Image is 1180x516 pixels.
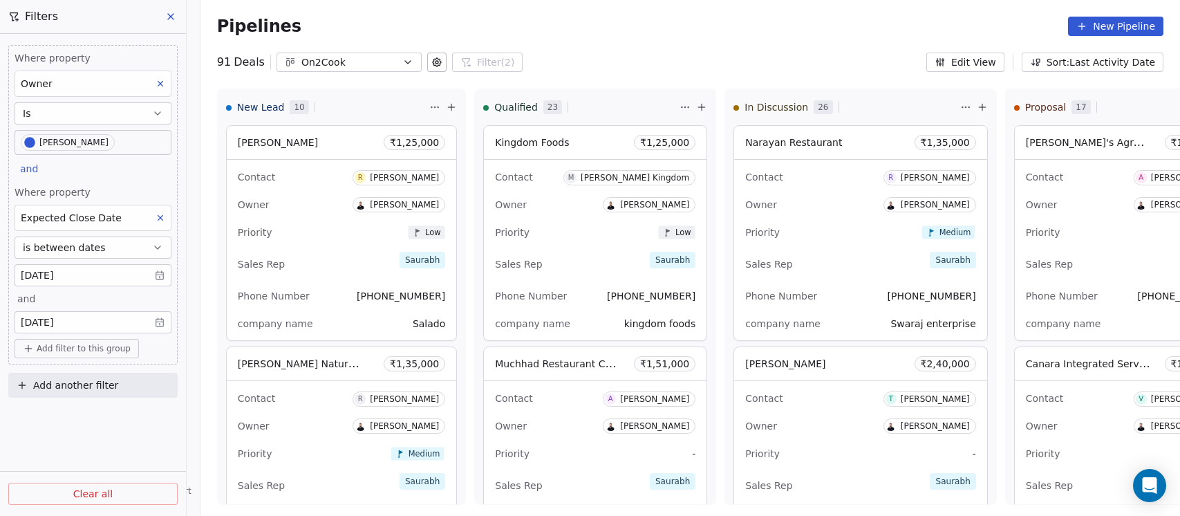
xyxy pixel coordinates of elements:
span: [PHONE_NUMBER] [607,291,695,302]
span: Contact [1026,393,1063,404]
span: Owner [745,199,777,210]
div: A [608,394,613,405]
span: Help & Support [128,486,191,497]
span: Sales Rep [495,259,542,270]
img: S [355,200,366,209]
button: Edit View [926,53,1004,72]
div: [PERSON_NAME] [620,394,689,404]
span: ₹ 2,40,000 [921,357,970,371]
span: is between dates [23,241,106,255]
a: Help & Support [114,486,191,497]
button: Clear all [8,483,178,505]
span: [DATE] [21,268,53,282]
div: [PERSON_NAME] [901,200,970,210]
span: 23 [543,100,562,114]
div: Qualified23 [483,89,677,125]
span: Pipelines [217,17,301,36]
span: Sales Rep [238,259,285,270]
span: Kingdom Foods [495,137,569,148]
span: Saurabh [400,473,445,490]
span: Expected Close Date [21,212,122,223]
span: Owner [21,78,53,89]
button: is between dates [15,237,171,259]
div: V [1139,394,1143,405]
span: Phone Number [238,291,310,302]
span: [DATE] [21,315,53,329]
div: [PERSON_NAME] [370,200,439,210]
span: Saurabh [650,252,695,268]
span: 26 [814,100,832,114]
span: Priority [745,448,780,459]
div: M [568,172,574,183]
div: [PERSON_NAME] [370,173,439,183]
span: Owner [238,421,270,432]
span: Priority [1026,227,1060,238]
button: Is [15,102,171,125]
span: Sales Rep [238,480,285,491]
div: [PERSON_NAME] [620,200,689,210]
div: [PERSON_NAME] [39,138,109,147]
span: Owner [495,421,527,432]
span: Sales Rep [745,480,792,491]
div: Narayan Restaurant₹1,35,000ContactR[PERSON_NAME]OwnerS[PERSON_NAME]PriorityMediumSales RepSaurabh... [733,125,988,341]
span: Owner [238,199,270,210]
span: Contact [495,393,532,404]
div: R [358,394,363,405]
img: S [355,421,366,430]
img: S [606,421,616,430]
span: ₹ 1,51,000 [640,357,689,371]
img: S [1136,421,1146,430]
button: New Pipeline [1068,17,1163,36]
span: Medium [939,227,971,237]
span: 17 [1071,100,1090,114]
span: Owner [495,199,527,210]
span: Salado [413,318,445,329]
div: 91 [217,54,265,71]
div: Kingdom Foods₹1,25,000ContactM[PERSON_NAME] KingdomOwnerS[PERSON_NAME]PriorityLowSales RepSaurabh... [483,125,707,341]
span: Filters [25,8,58,25]
span: Owner [1026,199,1058,210]
span: Low [675,227,691,237]
img: S [606,200,616,209]
div: T [889,394,893,405]
span: Priority [238,448,272,459]
span: Where property [15,185,171,199]
span: New Lead [237,100,285,114]
span: - [692,447,695,461]
div: [PERSON_NAME] [620,421,689,431]
span: Priority [238,227,272,238]
img: S [886,421,896,430]
span: ₹ 1,35,000 [921,136,970,149]
span: Proposal [1025,100,1066,114]
span: Add another filter [33,378,118,393]
span: - [973,447,976,461]
span: Sales Rep [495,480,542,491]
span: Owner [1026,421,1058,432]
span: Priority [495,227,530,238]
span: company name [1026,318,1101,329]
span: Saurabh [930,473,975,490]
span: Contact [745,393,783,404]
div: In Discussion26 [733,89,957,125]
span: Priority [745,227,780,238]
img: S [1136,200,1146,209]
span: Deals [234,54,265,71]
div: [PERSON_NAME]₹1,25,000ContactR[PERSON_NAME]OwnerS[PERSON_NAME]PriorityLowSales RepSaurabhPhone Nu... [226,125,457,341]
span: company name [495,318,570,329]
span: company name [238,318,313,329]
span: Is [23,107,30,120]
div: [PERSON_NAME] [901,173,970,183]
span: and [17,292,35,306]
span: Sales Rep [1026,259,1073,270]
span: Where property [15,51,171,65]
div: On2Cook [301,55,397,70]
div: Open Intercom Messenger [1133,469,1166,502]
span: Phone Number [1026,291,1098,302]
span: Clear all [73,487,113,501]
span: Sales Rep [745,259,792,270]
div: A [1139,172,1143,183]
span: Contact [495,172,532,183]
div: R [888,172,893,183]
button: Filter(2) [452,53,523,72]
img: S [886,200,896,209]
